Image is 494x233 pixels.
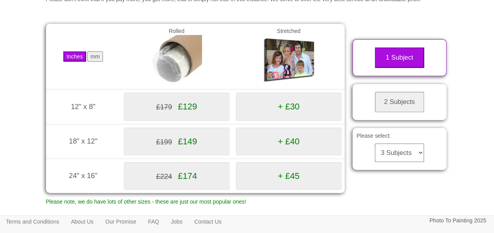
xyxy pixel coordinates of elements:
[46,197,345,207] p: Please note, we do have lots of other sizes - these are just our most popular ones!
[156,173,172,180] span: £224
[178,137,197,146] span: £149
[156,138,172,146] span: £199
[263,35,314,86] img: Gallery Wrap
[278,102,299,111] span: + £30
[142,216,165,228] a: FAQ
[121,24,233,89] td: Rolled
[375,47,424,68] button: 1 Subject
[156,103,172,111] span: £179
[44,214,450,227] p: * The sizes quoted are for a 3:2 dimension - the sizes will differ depending upon the dimensions ...
[87,51,103,62] button: mm
[375,92,424,112] button: 2 Subjects
[353,128,446,170] div: Please select:
[188,216,227,228] a: Contact Us
[151,35,202,86] img: Rolled
[71,103,95,111] span: 12" x 8"
[165,216,189,228] a: Jobs
[278,171,299,181] span: + £45
[178,102,197,111] span: £129
[278,137,299,146] span: + £40
[178,171,197,181] span: £174
[233,24,345,89] td: Stretched
[429,216,486,226] p: Photo To Painting 2025
[99,216,142,228] a: Our Promise
[65,216,99,228] a: About Us
[63,51,86,62] button: Inches
[69,172,97,180] span: 24" x 16"
[69,137,97,145] span: 18" x 12"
